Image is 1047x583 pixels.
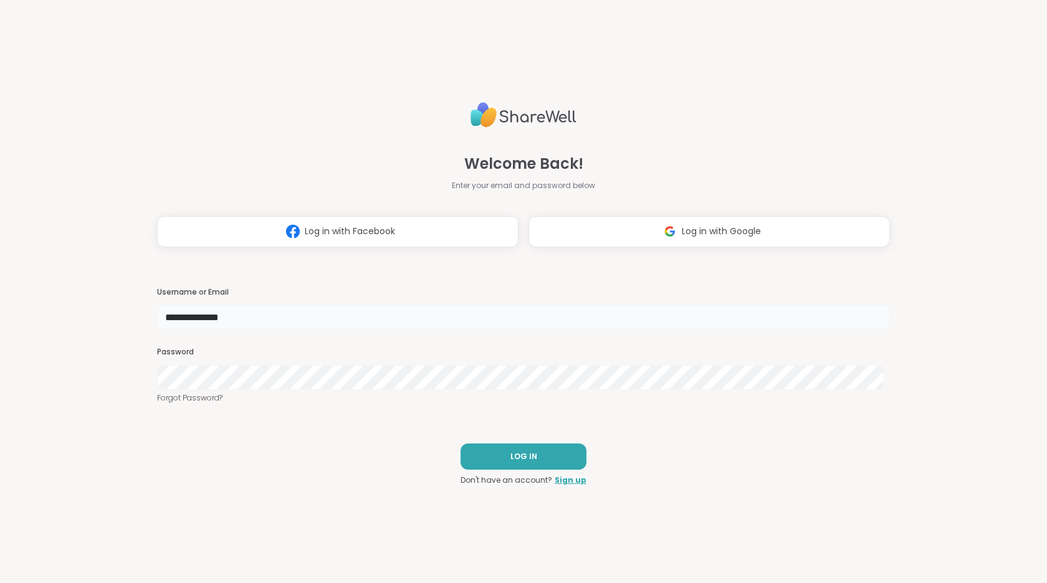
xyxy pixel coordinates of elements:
[471,97,576,133] img: ShareWell Logo
[555,475,586,486] a: Sign up
[157,392,890,404] a: Forgot Password?
[157,287,890,298] h3: Username or Email
[658,220,682,243] img: ShareWell Logomark
[461,475,552,486] span: Don't have an account?
[461,443,586,470] button: LOG IN
[452,180,595,191] span: Enter your email and password below
[157,216,519,247] button: Log in with Facebook
[528,216,890,247] button: Log in with Google
[464,153,583,175] span: Welcome Back!
[281,220,305,243] img: ShareWell Logomark
[305,225,395,238] span: Log in with Facebook
[157,347,890,358] h3: Password
[682,225,761,238] span: Log in with Google
[510,451,537,462] span: LOG IN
